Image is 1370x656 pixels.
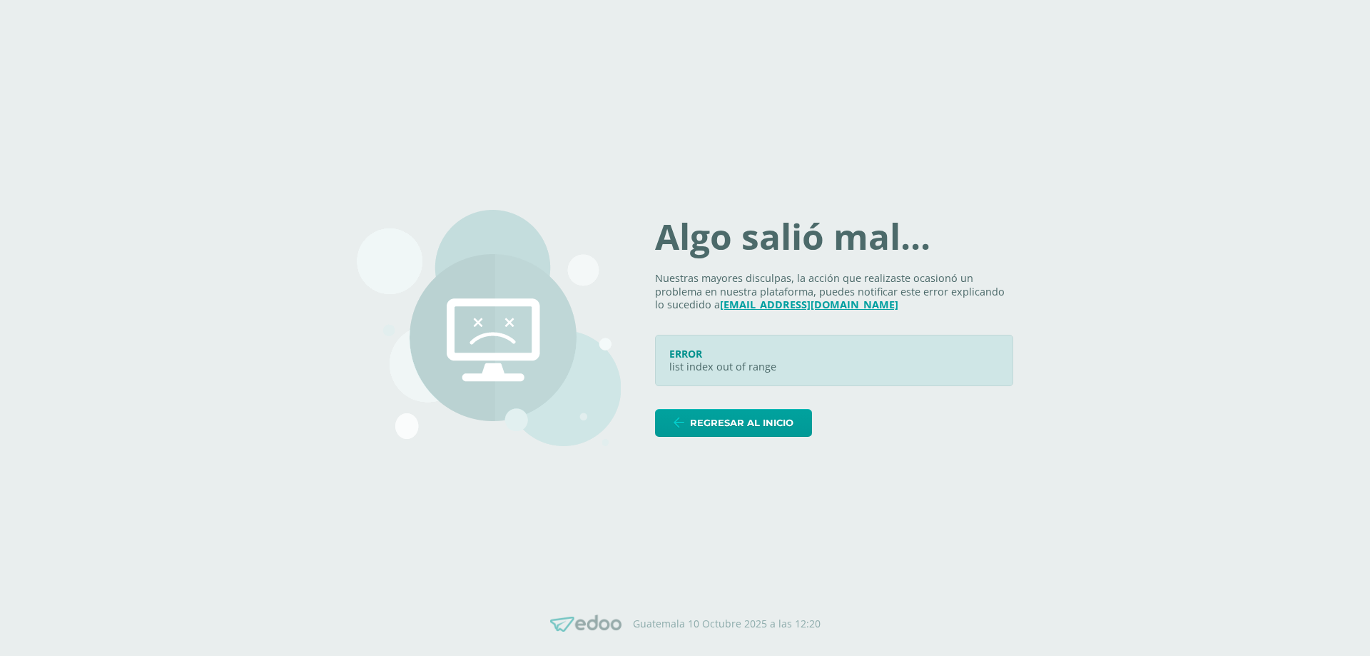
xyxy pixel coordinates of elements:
[655,272,1013,312] p: Nuestras mayores disculpas, la acción que realizaste ocasionó un problema en nuestra plataforma, ...
[655,409,812,437] a: Regresar al inicio
[669,360,999,374] p: list index out of range
[690,410,793,436] span: Regresar al inicio
[669,347,702,360] span: ERROR
[720,298,898,311] a: [EMAIL_ADDRESS][DOMAIN_NAME]
[655,219,1013,255] h1: Algo salió mal...
[633,617,821,630] p: Guatemala 10 Octubre 2025 a las 12:20
[550,615,621,632] img: Edoo
[357,210,621,446] img: 500.png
